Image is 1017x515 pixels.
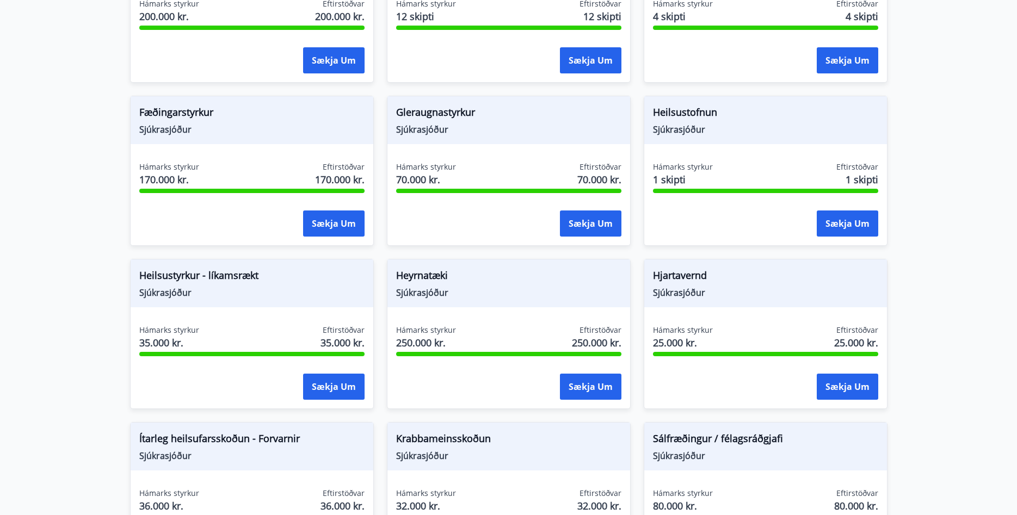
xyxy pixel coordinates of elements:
[653,336,713,350] span: 25.000 kr.
[560,374,621,400] button: Sækja um
[139,123,365,135] span: Sjúkrasjóður
[580,162,621,172] span: Eftirstöðvar
[396,336,456,350] span: 250.000 kr.
[834,336,878,350] span: 25.000 kr.
[653,287,878,299] span: Sjúkrasjóður
[653,9,713,23] span: 4 skipti
[653,488,713,499] span: Hámarks styrkur
[323,488,365,499] span: Eftirstöðvar
[560,47,621,73] button: Sækja um
[396,488,456,499] span: Hámarks styrkur
[139,162,199,172] span: Hámarks styrkur
[836,325,878,336] span: Eftirstöðvar
[396,325,456,336] span: Hámarks styrkur
[653,105,878,123] span: Heilsustofnun
[139,9,199,23] span: 200.000 kr.
[653,268,878,287] span: Hjartavernd
[139,287,365,299] span: Sjúkrasjóður
[396,105,621,123] span: Gleraugnastyrkur
[653,123,878,135] span: Sjúkrasjóður
[320,499,365,513] span: 36.000 kr.
[396,268,621,287] span: Heyrnatæki
[817,210,878,237] button: Sækja um
[139,450,365,462] span: Sjúkrasjóður
[139,499,199,513] span: 36.000 kr.
[396,450,621,462] span: Sjúkrasjóður
[139,431,365,450] span: Ítarleg heilsufarsskoðun - Forvarnir
[139,105,365,123] span: Fæðingarstyrkur
[303,47,365,73] button: Sækja um
[396,162,456,172] span: Hámarks styrkur
[323,325,365,336] span: Eftirstöðvar
[583,9,621,23] span: 12 skipti
[572,336,621,350] span: 250.000 kr.
[320,336,365,350] span: 35.000 kr.
[836,162,878,172] span: Eftirstöðvar
[836,488,878,499] span: Eftirstöðvar
[846,172,878,187] span: 1 skipti
[396,9,456,23] span: 12 skipti
[653,325,713,336] span: Hámarks styrkur
[653,450,878,462] span: Sjúkrasjóður
[139,172,199,187] span: 170.000 kr.
[139,268,365,287] span: Heilsustyrkur - líkamsrækt
[139,325,199,336] span: Hámarks styrkur
[396,499,456,513] span: 32.000 kr.
[139,336,199,350] span: 35.000 kr.
[817,374,878,400] button: Sækja um
[560,210,621,237] button: Sækja um
[303,374,365,400] button: Sækja um
[139,488,199,499] span: Hámarks styrkur
[303,210,365,237] button: Sækja um
[580,488,621,499] span: Eftirstöðvar
[580,325,621,336] span: Eftirstöðvar
[577,499,621,513] span: 32.000 kr.
[396,172,456,187] span: 70.000 kr.
[396,123,621,135] span: Sjúkrasjóður
[315,9,365,23] span: 200.000 kr.
[846,9,878,23] span: 4 skipti
[396,287,621,299] span: Sjúkrasjóður
[396,431,621,450] span: Krabbameinsskoðun
[653,499,713,513] span: 80.000 kr.
[653,162,713,172] span: Hámarks styrkur
[834,499,878,513] span: 80.000 kr.
[653,431,878,450] span: Sálfræðingur / félagsráðgjafi
[653,172,713,187] span: 1 skipti
[577,172,621,187] span: 70.000 kr.
[323,162,365,172] span: Eftirstöðvar
[315,172,365,187] span: 170.000 kr.
[817,47,878,73] button: Sækja um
